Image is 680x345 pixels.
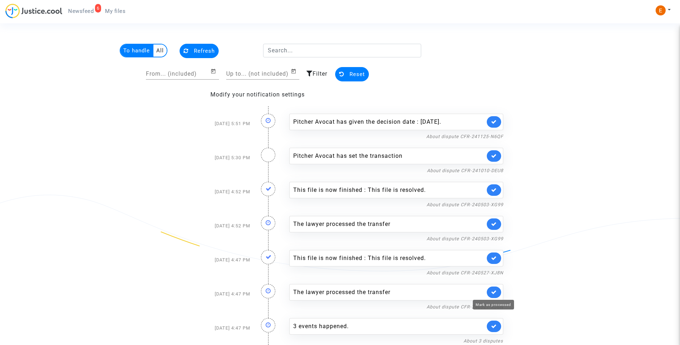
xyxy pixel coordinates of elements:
[171,141,256,175] div: [DATE] 5:30 PM
[62,6,99,16] a: 6Newsfeed
[293,186,485,194] div: This file is now finished : This file is resolved.
[99,6,131,16] a: My files
[153,44,167,57] multi-toggle-item: All
[210,67,219,76] button: Open calendar
[120,44,153,57] multi-toggle-item: To handle
[105,8,125,14] span: My files
[194,48,215,54] span: Refresh
[656,5,666,15] img: ACg8ocIeiFvHKe4dA5oeRFd_CiCnuxWUEc1A2wYhRJE3TTWt=s96-c
[180,44,219,58] button: Refresh
[263,44,421,57] input: Search...
[171,243,256,277] div: [DATE] 4:47 PM
[427,168,503,173] a: About dispute CFR-241010-DEU8
[293,152,485,160] div: Pitcher Avocat has set the transaction
[427,304,503,309] a: About dispute CFR-240527-XJ8N
[171,277,256,311] div: [DATE] 4:47 PM
[293,322,485,331] div: 3 events happened.
[171,107,256,141] div: [DATE] 5:51 PM
[463,338,503,344] a: About 3 disputes
[349,71,365,77] span: Reset
[291,67,299,76] button: Open calendar
[427,270,503,275] a: About dispute CFR-240527-XJ8N
[293,254,485,263] div: This file is now finished : This file is resolved.
[427,236,503,241] a: About dispute CFR-240503-XG99
[293,220,485,228] div: The lawyer processed the transfer
[335,67,369,81] button: Reset
[313,70,327,77] span: Filter
[293,118,485,126] div: Pitcher Avocat has given the decision date : [DATE].
[5,4,62,18] img: jc-logo.svg
[68,8,94,14] span: Newsfeed
[171,209,256,243] div: [DATE] 4:52 PM
[171,175,256,209] div: [DATE] 4:52 PM
[171,311,256,345] div: [DATE] 4:47 PM
[95,4,101,13] div: 6
[293,288,485,297] div: The lawyer processed the transfer
[426,134,503,139] a: About dispute CFR-241125-N6QF
[427,202,503,207] a: About dispute CFR-240503-XG99
[210,91,305,98] a: Modify your notification settings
